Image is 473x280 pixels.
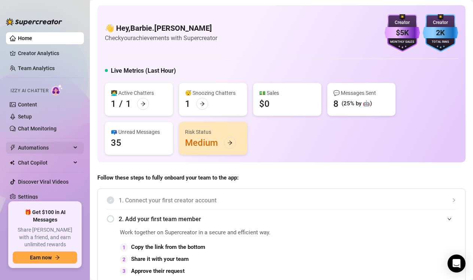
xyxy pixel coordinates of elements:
[227,140,233,145] span: arrow-right
[140,101,146,106] span: arrow-right
[13,209,77,223] span: 🎁 Get $100 in AI Messages
[423,27,458,39] div: 2K
[18,65,55,71] a: Team Analytics
[13,226,77,249] span: Share [PERSON_NAME] with a friend, and earn unlimited rewards
[18,194,38,200] a: Settings
[111,128,167,136] div: 📪 Unread Messages
[111,137,121,149] div: 35
[120,267,128,275] div: 3
[185,89,241,97] div: 😴 Snoozing Chatters
[423,14,458,52] img: blue-badge-DgoSNQY1.svg
[448,255,466,273] div: Open Intercom Messenger
[342,99,372,108] div: (25% by 🤖)
[111,98,116,110] div: 1
[120,228,293,237] span: Work together on Supercreator in a secure and efficient way.
[385,14,420,52] img: purple-badge-B9DA21FR.svg
[105,23,217,33] h4: 👋 Hey, Barbie.[PERSON_NAME]
[126,98,131,110] div: 1
[18,179,69,185] a: Discover Viral Videos
[18,157,71,169] span: Chat Copilot
[131,256,189,262] strong: Share it with your team
[18,102,37,108] a: Content
[6,18,62,25] img: logo-BBDzfeDw.svg
[423,40,458,45] div: Total Fans
[200,101,205,106] span: arrow-right
[259,89,315,97] div: 💵 Sales
[107,210,456,228] div: 2. Add your first team member
[111,89,167,97] div: 👩‍💻 Active Chatters
[10,145,16,151] span: thunderbolt
[120,255,128,264] div: 2
[333,98,339,110] div: 8
[119,196,456,205] span: 1. Connect your first creator account
[131,244,205,250] strong: Copy the link from the bottom
[120,243,128,252] div: 1
[18,142,71,154] span: Automations
[119,214,456,224] span: 2. Add your first team member
[131,268,185,274] strong: Approve their request
[18,47,78,59] a: Creator Analytics
[18,126,57,132] a: Chat Monitoring
[385,40,420,45] div: Monthly Sales
[111,66,176,75] h5: Live Metrics (Last Hour)
[185,98,190,110] div: 1
[10,87,48,94] span: Izzy AI Chatter
[105,33,217,43] article: Check your achievements with Supercreator
[30,255,52,261] span: Earn now
[185,128,241,136] div: Risk Status
[13,252,77,264] button: Earn nowarrow-right
[423,19,458,26] div: Creator
[259,98,270,110] div: $0
[447,217,452,221] span: expanded
[385,27,420,39] div: $5K
[18,35,32,41] a: Home
[97,174,239,181] strong: Follow these steps to fully onboard your team to the app:
[452,198,456,202] span: collapsed
[107,191,456,210] div: 1. Connect your first creator account
[55,255,60,260] span: arrow-right
[385,19,420,26] div: Creator
[333,89,389,97] div: 💬 Messages Sent
[18,114,32,120] a: Setup
[10,160,15,165] img: Chat Copilot
[51,84,63,95] img: AI Chatter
